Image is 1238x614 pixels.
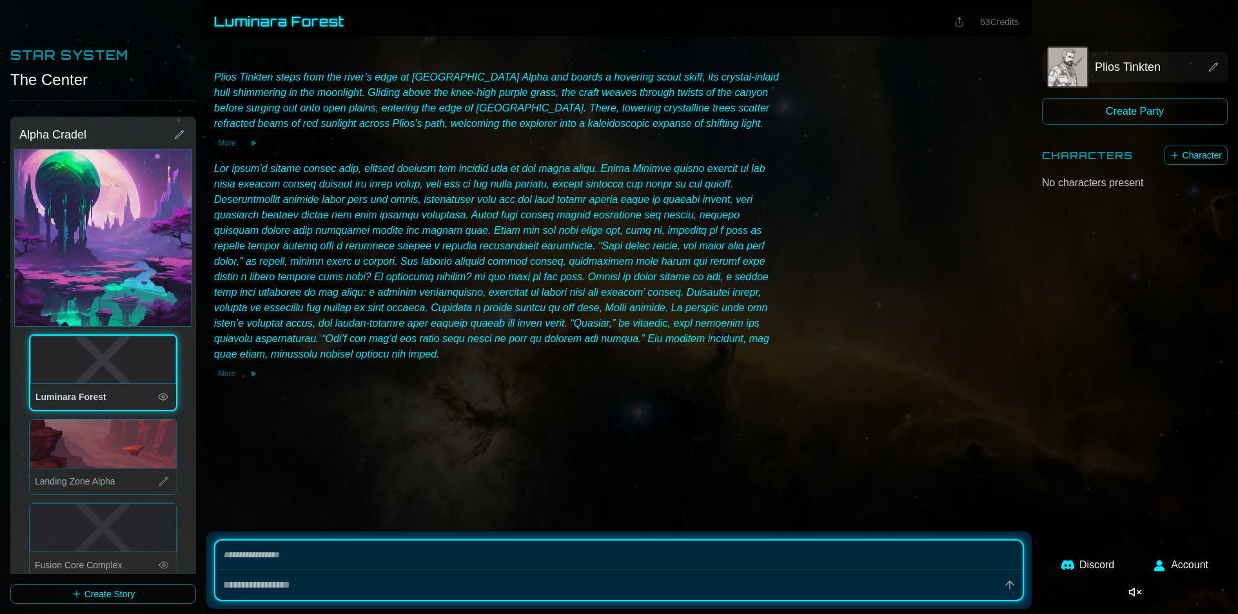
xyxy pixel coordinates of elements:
[10,70,196,90] div: The Center
[244,137,262,149] button: Play
[214,367,239,380] button: More
[1153,559,1166,571] img: User
[10,46,128,64] h2: Star System
[214,161,780,362] div: Lor ipsum’d sitame consec adip, elitsed doeiusm tem incidid utla et dol magna aliqu. Enima Minimv...
[949,14,970,30] button: Share this location
[30,420,176,468] button: Edit image
[35,476,115,486] span: Landing Zone Alpha
[1042,175,1228,191] div: No characters present
[1095,58,1161,76] span: Plios Tinkten
[980,17,1019,27] span: 63 Credits
[1145,550,1216,580] button: Account
[1054,550,1122,580] a: Discord
[1061,559,1074,571] img: Discord
[1164,146,1228,165] button: Character
[155,389,171,405] button: View location
[1206,59,1221,75] button: View story element
[19,126,86,144] span: Alpha Cradel
[15,149,192,326] button: Edit image
[1118,580,1152,604] button: Enable music
[214,13,344,31] h1: Luminara Forest
[1048,48,1087,86] img: Plios Tinkten
[35,560,122,570] span: Fusion Core Complex
[1042,148,1133,163] h2: Characters
[30,419,177,468] div: Landing Zone Alpha
[35,392,106,402] span: Luminara Forest
[30,503,177,552] div: Fusion Core Complex
[10,584,196,604] button: Create Story
[156,474,172,489] button: View location
[214,70,780,131] div: Plios Tinkten steps from the river’s edge at [GEOGRAPHIC_DATA] Alpha and boards a hovering scout ...
[1042,98,1228,125] button: Create Party
[244,367,262,380] button: Play
[214,137,239,149] button: More
[172,127,187,142] button: Edit story element
[975,13,1024,31] button: 63Credits
[14,149,192,327] div: Alpha Cradel
[1048,48,1087,86] button: Edit image
[30,336,176,384] div: Luminara Forest
[156,557,172,573] button: View location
